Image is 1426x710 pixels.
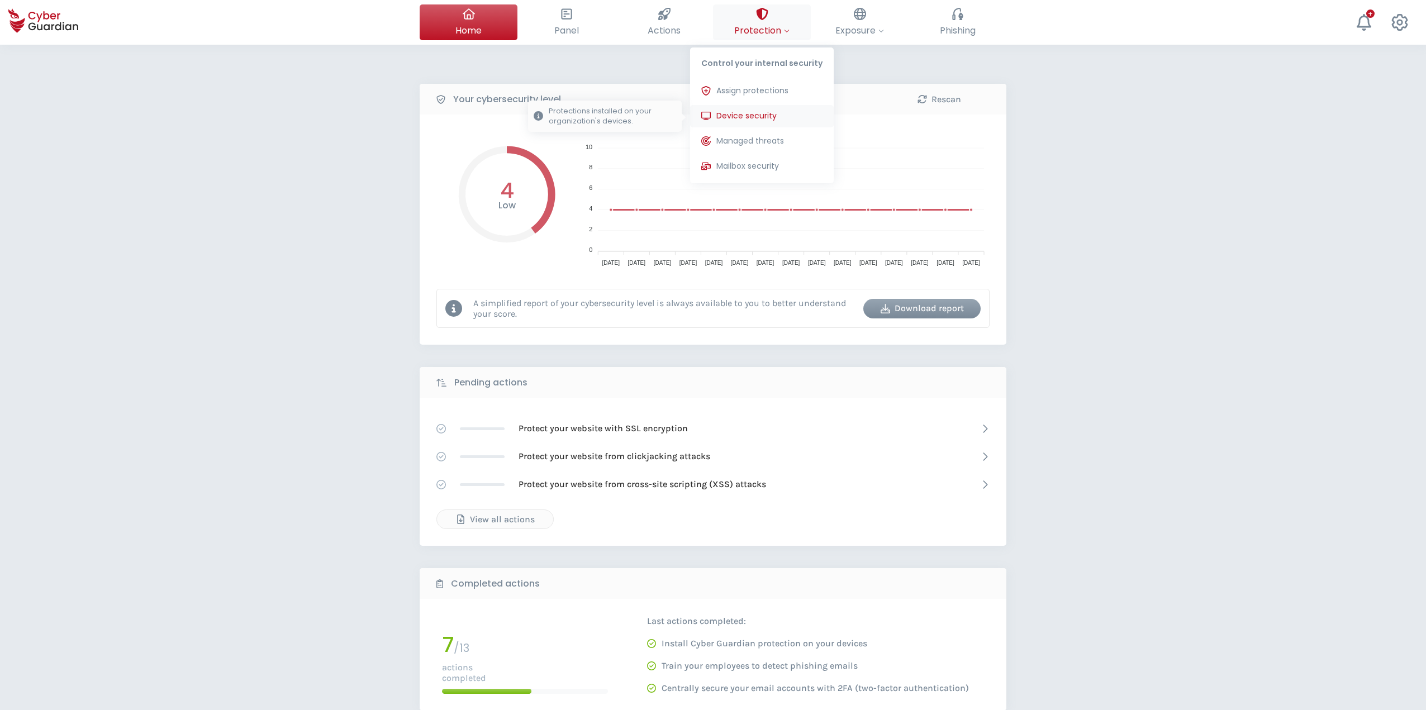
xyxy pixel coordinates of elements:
[519,422,688,435] p: Protect your website with SSL encryption
[662,683,969,694] p: Centrally secure your email accounts with 2FA (two-factor authentication)
[517,4,615,40] button: Panel
[808,260,826,266] tspan: [DATE]
[586,144,592,150] tspan: 10
[859,260,877,266] tspan: [DATE]
[442,662,608,673] p: actions
[716,160,779,172] span: Mailbox security
[734,23,790,37] span: Protection
[835,23,884,37] span: Exposure
[690,80,834,102] button: Assign protections
[442,634,454,655] h1: 7
[716,85,788,97] span: Assign protections
[716,110,777,122] span: Device security
[589,184,592,191] tspan: 6
[654,260,672,266] tspan: [DATE]
[549,106,676,126] p: Protections installed on your organization's devices.
[602,260,620,266] tspan: [DATE]
[554,23,579,37] span: Panel
[940,23,976,37] span: Phishing
[911,260,929,266] tspan: [DATE]
[453,93,561,106] b: Your cybersecurity level
[420,4,517,40] button: Home
[690,155,834,178] button: Mailbox security
[690,105,834,127] button: Device securityProtections installed on your organization's devices.
[451,577,540,590] b: Completed actions
[834,260,852,266] tspan: [DATE]
[872,302,972,315] div: Download report
[589,205,592,212] tspan: 4
[445,513,545,526] div: View all actions
[757,260,774,266] tspan: [DATE]
[863,299,981,318] button: Download report
[473,298,855,319] p: A simplified report of your cybersecurity level is always available to you to better understand y...
[909,4,1006,40] button: Phishing
[519,478,766,490] p: Protect your website from cross-site scripting (XSS) attacks
[690,47,834,74] p: Control your internal security
[881,89,998,109] button: Rescan
[885,260,903,266] tspan: [DATE]
[962,260,980,266] tspan: [DATE]
[589,246,592,253] tspan: 0
[889,93,990,106] div: Rescan
[713,4,811,40] button: ProtectionControl your internal securityAssign protectionsDevice securityProtections installed on...
[662,638,867,649] p: Install Cyber Guardian protection on your devices
[589,226,592,232] tspan: 2
[782,260,800,266] tspan: [DATE]
[442,673,608,683] p: completed
[436,509,554,529] button: View all actions
[615,4,713,40] button: Actions
[662,660,858,671] p: Train your employees to detect phishing emails
[705,260,723,266] tspan: [DATE]
[1366,9,1375,18] div: +
[811,4,909,40] button: Exposure
[589,164,592,170] tspan: 8
[731,260,749,266] tspan: [DATE]
[454,640,469,656] span: / 13
[455,23,482,37] span: Home
[690,130,834,153] button: Managed threats
[519,450,710,463] p: Protect your website from clickjacking attacks
[454,376,527,389] b: Pending actions
[648,23,681,37] span: Actions
[647,616,954,627] p: Last actions completed:
[937,260,954,266] tspan: [DATE]
[716,135,784,147] span: Managed threats
[628,260,646,266] tspan: [DATE]
[679,260,697,266] tspan: [DATE]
